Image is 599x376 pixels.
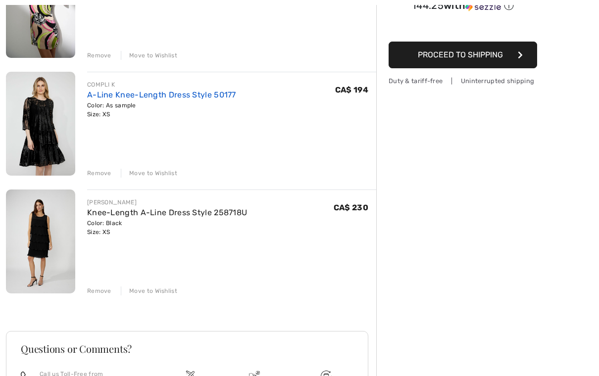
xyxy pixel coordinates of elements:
[87,219,247,236] div: Color: Black Size: XS
[6,72,75,176] img: A-Line Knee-Length Dress Style 50177
[21,344,353,354] h3: Questions or Comments?
[334,203,368,212] span: CA$ 230
[87,51,111,60] div: Remove
[121,51,177,60] div: Move to Wishlist
[335,85,368,94] span: CA$ 194
[6,189,75,293] img: Knee-Length A-Line Dress Style 258718U
[389,42,537,68] button: Proceed to Shipping
[87,286,111,295] div: Remove
[87,101,236,119] div: Color: As sample Size: XS
[87,90,236,99] a: A-Line Knee-Length Dress Style 50177
[389,16,537,38] iframe: PayPal-paypal
[465,2,501,11] img: Sezzle
[389,76,537,86] div: Duty & tariff-free | Uninterrupted shipping
[121,169,177,178] div: Move to Wishlist
[87,198,247,207] div: [PERSON_NAME]
[418,50,503,59] span: Proceed to Shipping
[121,286,177,295] div: Move to Wishlist
[87,80,236,89] div: COMPLI K
[87,208,247,217] a: Knee-Length A-Line Dress Style 258718U
[87,169,111,178] div: Remove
